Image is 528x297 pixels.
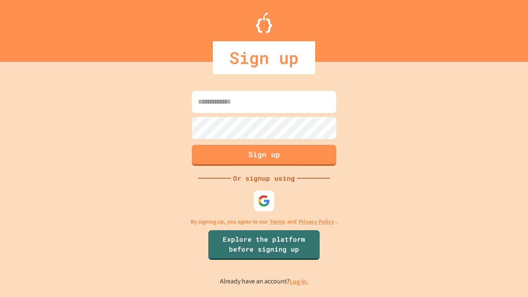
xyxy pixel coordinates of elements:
[256,12,272,33] img: Logo.svg
[208,230,320,260] a: Explore the platform before signing up
[299,217,334,226] a: Privacy Policy
[258,195,270,207] img: google-icon.svg
[493,264,520,289] iframe: chat widget
[191,217,338,226] p: By signing up, you agree to our and .
[220,276,309,287] p: Already have an account?
[270,217,285,226] a: Terms
[213,41,315,74] div: Sign up
[231,173,297,183] div: Or signup using
[192,145,336,166] button: Sign up
[460,228,520,263] iframe: chat widget
[290,277,309,286] a: Log in.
